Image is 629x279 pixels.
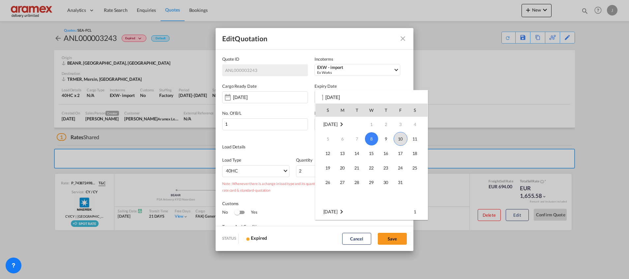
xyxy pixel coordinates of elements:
[408,132,428,146] td: Saturday October 11 2025
[315,117,364,132] td: October 2025
[315,132,335,146] td: Sunday October 5 2025
[408,132,422,145] span: 11
[379,161,393,174] span: 23
[350,132,364,146] td: Tuesday October 7 2025
[393,175,408,190] td: Friday October 31 2025
[408,204,428,219] td: Saturday November 1 2025
[315,175,428,190] tr: Week 5
[315,204,428,219] tr: Week 1
[393,104,408,117] th: F
[7,29,177,36] p: Subject to demurrage/detention at both sides on the terminal.
[393,161,408,175] td: Friday October 24 2025
[7,58,177,72] p: In case of roll-overs and/or departure delays all charges like storage / demurrage that may occur...
[364,132,379,146] td: Wednesday October 8 2025
[335,175,350,190] td: Monday October 27 2025
[315,104,428,220] md-calendar: Calendar
[379,146,393,161] td: Thursday October 16 2025
[408,205,422,218] span: 1
[350,146,364,161] td: Tuesday October 14 2025
[365,147,378,160] span: 15
[379,161,393,175] td: Thursday October 23 2025
[379,147,393,160] span: 16
[364,104,379,117] th: W
[350,176,364,189] span: 28
[321,176,335,189] span: 26
[335,132,350,146] td: Monday October 6 2025
[379,132,393,145] span: 9
[335,146,350,161] td: Monday October 13 2025
[350,104,364,117] th: T
[393,146,408,161] td: Friday October 17 2025
[408,161,428,175] td: Saturday October 25 2025
[7,7,177,226] body: Editor, editor24
[350,161,364,175] td: Tuesday October 21 2025
[408,147,422,160] span: 18
[321,161,335,174] span: 19
[350,175,364,190] td: Tuesday October 28 2025
[336,161,349,174] span: 20
[364,175,379,190] td: Wednesday October 29 2025
[336,176,349,189] span: 27
[408,117,428,132] td: Saturday October 4 2025
[350,147,364,160] span: 14
[315,104,335,117] th: S
[315,146,428,161] tr: Week 3
[365,132,378,145] span: 8
[364,161,379,175] td: Wednesday October 22 2025
[365,161,378,174] span: 22
[379,175,393,190] td: Thursday October 30 2025
[335,161,350,175] td: Monday October 20 2025
[7,7,177,14] p: Freight & trucking related charges are valid at time of shipment (VATOS).
[364,146,379,161] td: Wednesday October 15 2025
[315,204,364,219] td: November 2025
[364,117,379,132] td: Wednesday October 1 2025
[408,161,422,174] span: 25
[7,18,177,25] p: Subject to space and availability of equipment and trucks.
[7,40,177,54] p: When the carrier decides to roll-over the booking / shipment, rates for the new vessel / sailing ...
[379,104,393,117] th: T
[323,121,338,127] span: [DATE]
[350,161,364,174] span: 21
[408,104,428,117] th: S
[394,161,407,174] span: 24
[321,147,335,160] span: 12
[336,147,349,160] span: 13
[315,190,428,204] tr: Week undefined
[315,117,428,132] tr: Week 1
[323,209,338,214] span: [DATE]
[315,161,335,175] td: Sunday October 19 2025
[365,176,378,189] span: 29
[394,147,407,160] span: 17
[394,176,407,189] span: 31
[379,132,393,146] td: Thursday October 9 2025
[379,176,393,189] span: 30
[394,132,407,146] span: 10
[379,117,393,132] td: Thursday October 2 2025
[408,146,428,161] td: Saturday October 18 2025
[393,117,408,132] td: Friday October 3 2025
[315,161,428,175] tr: Week 4
[335,104,350,117] th: M
[315,132,428,146] tr: Week 2
[315,146,335,161] td: Sunday October 12 2025
[393,132,408,146] td: Friday October 10 2025
[315,175,335,190] td: Sunday October 26 2025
